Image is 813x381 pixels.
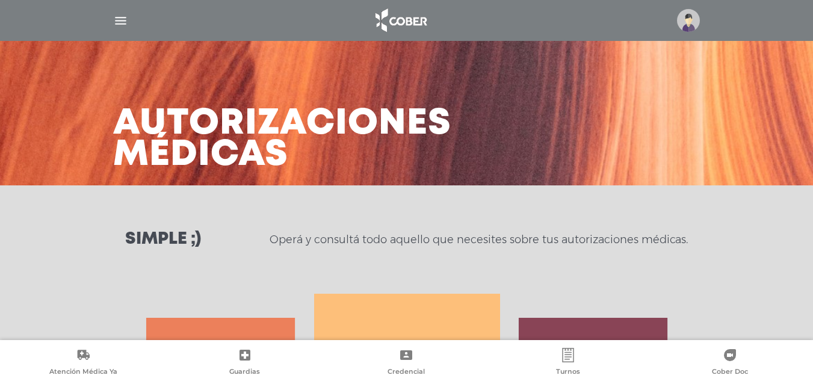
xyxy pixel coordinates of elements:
[113,13,128,28] img: Cober_menu-lines-white.svg
[556,367,580,378] span: Turnos
[712,367,748,378] span: Cober Doc
[326,348,487,379] a: Credencial
[229,367,260,378] span: Guardias
[388,367,425,378] span: Credencial
[677,9,700,32] img: profile-placeholder.svg
[113,108,451,171] h3: Autorizaciones médicas
[164,348,326,379] a: Guardias
[649,348,811,379] a: Cober Doc
[2,348,164,379] a: Atención Médica Ya
[125,231,201,248] h3: Simple ;)
[487,348,649,379] a: Turnos
[369,6,432,35] img: logo_cober_home-white.png
[49,367,117,378] span: Atención Médica Ya
[270,232,688,247] p: Operá y consultá todo aquello que necesites sobre tus autorizaciones médicas.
